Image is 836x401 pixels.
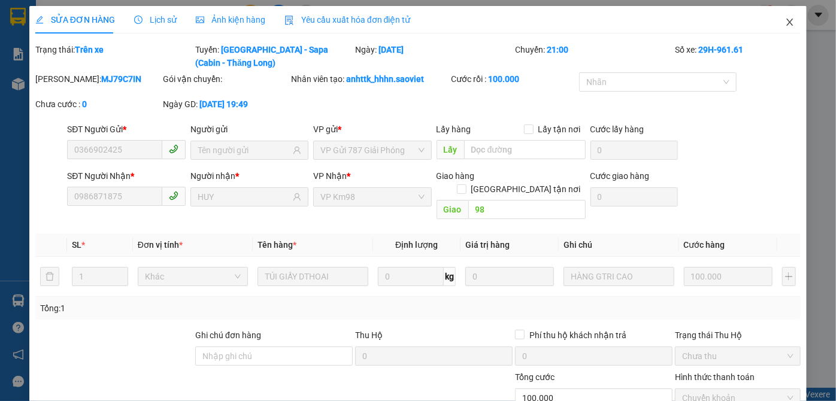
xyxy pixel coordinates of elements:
[437,140,464,159] span: Lấy
[465,267,554,286] input: 0
[534,123,586,136] span: Lấy tận nơi
[444,267,456,286] span: kg
[684,267,773,286] input: 0
[590,171,650,181] label: Cước giao hàng
[195,347,353,366] input: Ghi chú đơn hàng
[437,171,475,181] span: Giao hàng
[195,45,328,68] b: [GEOGRAPHIC_DATA] - Sapa (Cabin - Thăng Long)
[40,267,59,286] button: delete
[198,190,290,203] input: Tên người nhận
[134,15,177,25] span: Lịch sử
[378,45,404,54] b: [DATE]
[467,183,586,196] span: [GEOGRAPHIC_DATA] tận nơi
[291,72,449,86] div: Nhân viên tạo:
[284,15,411,25] span: Yêu cầu xuất hóa đơn điện tử
[590,141,678,160] input: Cước lấy hàng
[258,240,296,250] span: Tên hàng
[437,124,471,134] span: Lấy hàng
[190,169,308,183] div: Người nhận
[355,330,383,340] span: Thu Hộ
[782,267,796,286] button: plus
[451,72,577,86] div: Cước rồi :
[258,267,368,286] input: VD: Bàn, Ghế
[196,15,265,25] span: Ảnh kiện hàng
[163,98,289,111] div: Ngày GD:
[200,99,249,109] b: [DATE] 19:49
[698,45,743,54] b: 29H-961.61
[320,188,424,206] span: VP Km98
[293,146,301,154] span: user
[40,302,323,315] div: Tổng: 1
[313,171,347,181] span: VP Nhận
[547,45,568,54] b: 21:00
[354,43,514,69] div: Ngày:
[785,17,795,27] span: close
[194,43,354,69] div: Tuyến:
[35,98,161,111] div: Chưa cước :
[72,240,81,250] span: SL
[590,124,644,134] label: Cước lấy hàng
[284,16,294,25] img: icon
[320,141,424,159] span: VP Gửi 787 Giải Phóng
[684,240,725,250] span: Cước hàng
[674,43,802,69] div: Số xe:
[464,140,586,159] input: Dọc đường
[190,123,308,136] div: Người gửi
[67,169,185,183] div: SĐT Người Nhận
[198,144,290,157] input: Tên người gửi
[564,267,674,286] input: Ghi Chú
[514,43,674,69] div: Chuyến:
[488,74,519,84] b: 100.000
[465,240,510,250] span: Giá trị hàng
[35,72,161,86] div: [PERSON_NAME]:
[346,74,424,84] b: anhttk_hhhn.saoviet
[682,347,793,365] span: Chưa thu
[163,72,289,86] div: Gói vận chuyển:
[138,240,183,250] span: Đơn vị tính
[590,187,678,206] input: Cước giao hàng
[169,191,178,200] span: phone
[196,16,204,24] span: picture
[395,240,438,250] span: Định lượng
[313,123,431,136] div: VP gửi
[293,193,301,201] span: user
[82,99,87,109] b: 0
[675,372,755,382] label: Hình thức thanh toán
[525,329,631,342] span: Phí thu hộ khách nhận trả
[75,45,104,54] b: Trên xe
[773,6,807,40] button: Close
[101,74,141,84] b: MJ79C7IN
[559,233,679,257] th: Ghi chú
[169,144,178,154] span: phone
[145,268,241,285] span: Khác
[35,15,115,25] span: SỬA ĐƠN HÀNG
[515,372,555,382] span: Tổng cước
[195,330,261,340] label: Ghi chú đơn hàng
[134,16,143,24] span: clock-circle
[468,200,586,219] input: Dọc đường
[34,43,194,69] div: Trạng thái:
[35,16,44,24] span: edit
[67,123,185,136] div: SĐT Người Gửi
[675,329,801,342] div: Trạng thái Thu Hộ
[437,200,468,219] span: Giao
